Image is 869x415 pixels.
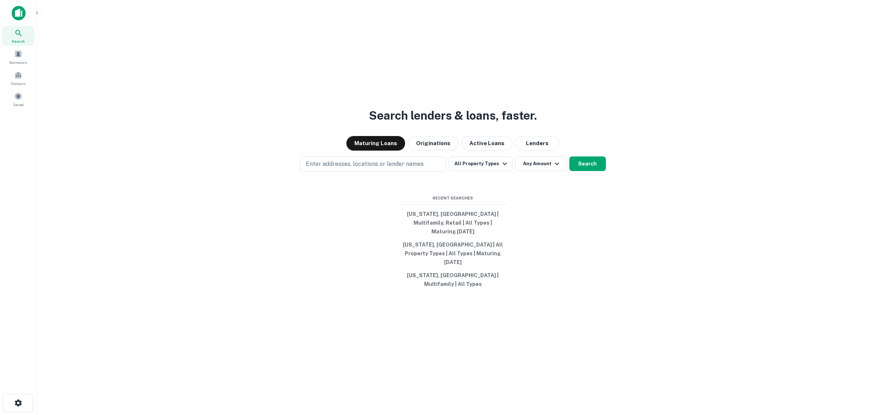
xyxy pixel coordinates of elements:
button: Lenders [515,136,559,151]
button: Maturing Loans [346,136,405,151]
a: Saved [2,89,34,109]
span: Saved [13,102,24,108]
button: [US_STATE], [GEOGRAPHIC_DATA] | Multifamily, Retail | All Types | Maturing [DATE] [398,207,508,238]
button: Enter addresses, locations or lender names [300,156,446,172]
iframe: Chat Widget [833,357,869,392]
span: Recent Searches [398,195,508,201]
button: All Property Types [449,156,512,171]
button: Active Loans [461,136,512,151]
span: Borrowers [9,59,27,65]
a: Borrowers [2,47,34,67]
button: Any Amount [515,156,566,171]
a: Contacts [2,68,34,88]
button: [US_STATE], [GEOGRAPHIC_DATA] | All Property Types | All Types | Maturing [DATE] [398,238,508,269]
a: Search [2,26,34,46]
button: Originations [408,136,458,151]
img: capitalize-icon.png [12,6,26,20]
span: Contacts [11,81,26,86]
button: Search [569,156,606,171]
button: [US_STATE], [GEOGRAPHIC_DATA] | Multifamily | All Types [398,269,508,291]
h3: Search lenders & loans, faster. [369,107,537,124]
span: Search [12,38,25,44]
p: Enter addresses, locations or lender names [306,160,424,168]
